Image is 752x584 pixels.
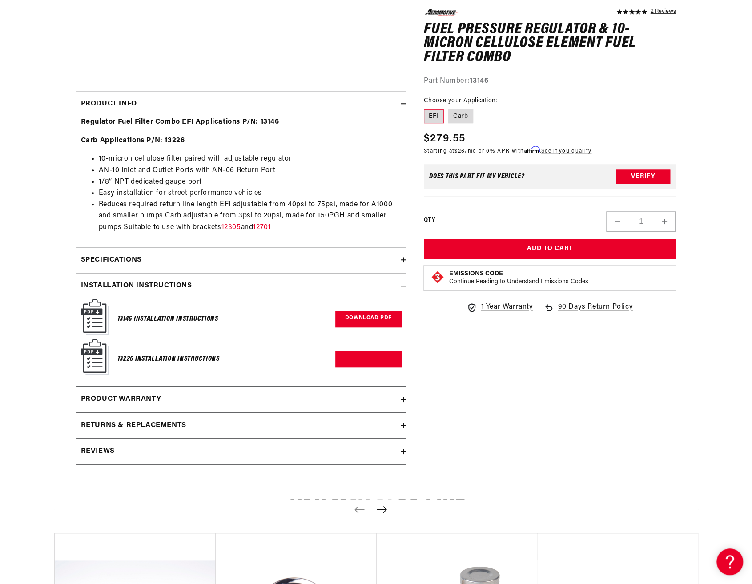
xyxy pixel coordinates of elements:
a: 90 Days Return Policy [543,301,633,322]
h1: Fuel Pressure Regulator & 10-Micron Cellulose Element Fuel Filter Combo [424,22,676,64]
span: Affirm [524,146,540,153]
summary: Product warranty [76,387,406,412]
strong: Emissions Code [449,270,503,277]
summary: Installation Instructions [76,273,406,299]
summary: Returns & replacements [76,413,406,439]
legend: Choose your Application: [424,96,498,105]
h6: 13146 Installation Instructions [118,313,218,325]
strong: Regulator Fuel Filter Combo [81,118,180,125]
a: 1 Year Warranty [466,301,533,313]
summary: Specifications [76,247,406,273]
a: 2 reviews [650,9,676,15]
h2: You may also like [54,499,698,520]
h6: 13226 Installation Instructions [118,353,220,365]
summary: Reviews [76,439,406,464]
h2: Product Info [81,98,137,110]
a: 12701 [253,224,271,231]
img: Emissions code [430,270,445,284]
label: EFI [424,109,444,123]
a: Download PDF [335,351,402,367]
button: Add to Cart [424,239,676,259]
a: Download PDF [335,311,402,327]
button: Emissions CodeContinue Reading to Understand Emissions Codes [449,270,588,286]
li: Reduces required return line length EFI adjustable from 40psi to 75psi, made for A1000 and smalle... [99,199,402,234]
button: Next slide [372,499,392,519]
h2: Reviews [81,446,115,457]
img: Instruction Manual [81,299,109,335]
button: Verify [616,169,670,184]
strong: EFI Applications P/N: 13146 [182,118,279,125]
img: Instruction Manual [81,339,109,375]
button: Previous slide [350,499,370,519]
span: 1 Year Warranty [481,301,533,313]
li: Easy installation for street performance vehicles [99,188,402,199]
div: Part Number: [424,76,676,87]
strong: Carb Applications P/N: 13226 [81,137,185,144]
a: See if you qualify - Learn more about Affirm Financing (opens in modal) [541,149,591,154]
strong: 13146 [470,77,488,85]
h2: Product warranty [81,394,161,405]
span: $26 [454,149,465,154]
li: AN-10 Inlet and Outlet Ports with AN-06 Return Port [99,165,402,177]
a: 12305 [221,224,241,231]
h2: Specifications [81,254,142,266]
h2: Installation Instructions [81,280,192,292]
li: 1/8” NPT dedicated gauge port [99,177,402,188]
span: 90 Days Return Policy [558,301,633,322]
label: Carb [448,109,473,123]
label: QTY [424,216,435,224]
summary: Product Info [76,91,406,117]
div: Does This part fit My vehicle? [429,173,525,180]
h2: Returns & replacements [81,420,186,431]
p: Starting at /mo or 0% APR with . [424,147,591,155]
p: Continue Reading to Understand Emissions Codes [449,278,588,286]
span: $279.55 [424,131,465,147]
li: 10-micron cellulose filter paired with adjustable regulator [99,153,402,165]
